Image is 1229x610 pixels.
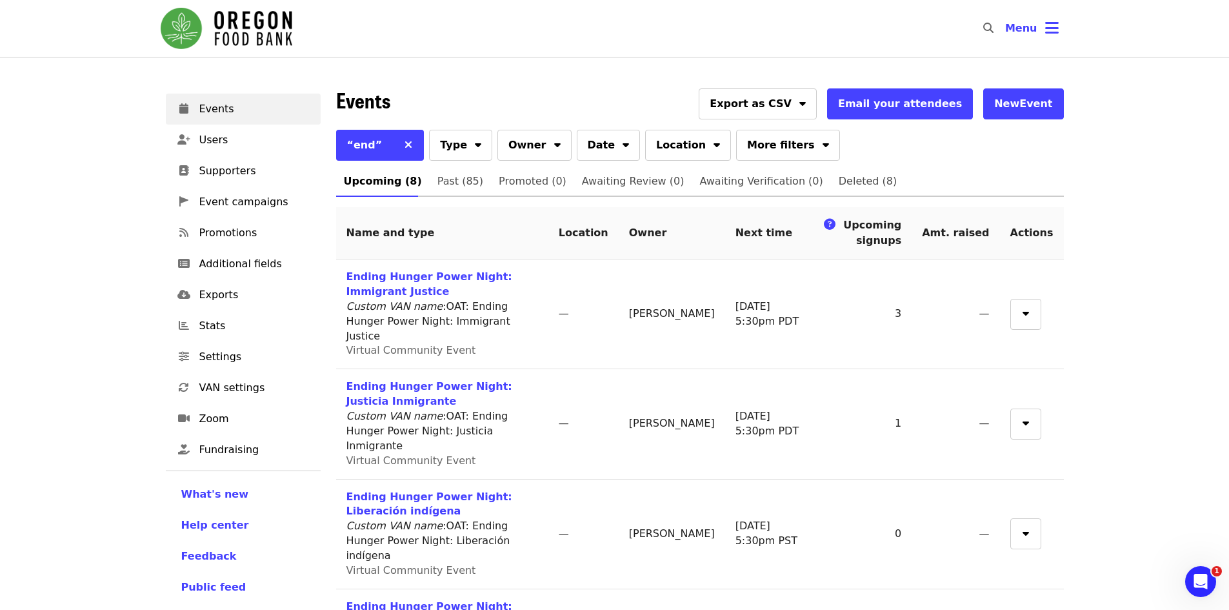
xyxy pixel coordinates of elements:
[346,410,443,422] i: Custom VAN name
[588,137,615,153] span: Date
[699,172,823,190] span: Awaiting Verification (0)
[714,137,720,149] i: sort-down icon
[747,137,814,153] span: More filters
[166,403,321,434] a: Zoom
[1023,305,1029,318] i: sort-down icon
[1005,22,1037,34] span: Menu
[178,412,190,425] i: video icon
[710,96,792,112] span: Export as CSV
[177,289,190,301] i: cloud-download icon
[181,581,246,593] span: Public feed
[839,172,897,190] span: Deleted (8)
[346,300,443,312] i: Custom VAN name
[1185,566,1216,597] iframe: Intercom live chat
[336,207,548,259] th: Name and type
[177,134,190,146] i: user-plus icon
[199,194,310,210] span: Event campaigns
[166,218,321,249] a: Promotions
[179,165,189,177] i: address-book icon
[199,318,310,334] span: Stats
[405,139,412,151] i: times icon
[831,166,904,197] a: Deleted (8)
[619,480,725,589] td: [PERSON_NAME]
[508,137,546,153] span: Owner
[199,442,310,458] span: Fundraising
[699,88,817,119] button: Export as CSV
[199,101,310,117] span: Events
[179,103,188,115] i: calendar icon
[922,527,989,542] div: —
[179,351,189,363] i: sliders-h icon
[922,227,989,239] span: Amt. raised
[336,85,390,115] span: Events
[181,488,249,500] span: What's new
[336,166,430,197] a: Upcoming (8)
[437,172,483,190] span: Past (85)
[554,137,561,149] i: sort-down icon
[1000,207,1064,259] th: Actions
[1212,566,1222,576] span: 1
[922,416,989,431] div: —
[559,416,608,431] div: —
[336,130,394,161] button: “end”
[623,137,629,149] i: sort-down icon
[161,8,292,49] img: Oregon Food Bank - Home
[179,381,189,394] i: sync icon
[199,132,310,148] span: Users
[166,310,321,341] a: Stats
[346,491,512,518] a: Ending Hunger Power Night: Liberación indígena
[619,369,725,479] td: [PERSON_NAME]
[475,137,481,149] i: sort-down icon
[179,320,189,332] i: chart-bar icon
[166,372,321,403] a: VAN settings
[577,130,641,161] button: Date
[199,225,310,241] span: Promotions
[582,172,684,190] span: Awaiting Review (0)
[166,249,321,280] a: Additional fields
[574,166,692,197] a: Awaiting Review (0)
[430,166,491,197] a: Past (85)
[166,156,321,187] a: Supporters
[346,270,512,298] a: Ending Hunger Power Night: Immigrant Justice
[336,259,548,369] td: : OAT: Ending Hunger Power Night: Immigrant Justice
[824,218,835,232] i: question-circle icon
[1045,19,1059,37] i: bars icon
[843,219,901,247] span: Upcoming signups
[824,416,901,431] div: 1
[922,307,989,321] div: —
[983,22,994,34] i: search icon
[181,518,305,533] a: Help center
[166,434,321,465] a: Fundraising
[491,166,574,197] a: Promoted (0)
[440,137,467,153] span: Type
[346,454,476,467] span: Virtual Community Event
[827,88,973,119] button: Email your attendees
[166,341,321,372] a: Settings
[692,166,830,197] a: Awaiting Verification (0)
[499,172,566,190] span: Promoted (0)
[181,549,237,564] button: Feedback
[181,580,305,595] a: Public feed
[824,527,901,542] div: 0
[179,196,188,208] i: pennant icon
[995,13,1069,44] button: Toggle account menu
[824,307,901,321] div: 3
[725,259,814,369] td: [DATE] 5:30pm PDT
[429,130,492,161] button: Type
[725,207,814,259] th: Next time
[619,207,725,259] th: Owner
[346,344,476,356] span: Virtual Community Event
[199,163,310,179] span: Supporters
[559,307,608,321] div: —
[178,443,190,456] i: hand-holding-heart icon
[559,527,608,542] div: —
[336,480,548,589] td: : OAT: Ending Hunger Power Night: Liberación indígena
[344,172,422,190] span: Upcoming (8)
[166,187,321,218] a: Event campaigns
[346,380,512,407] a: Ending Hunger Power Night: Justicia Inmigrante
[336,369,548,479] td: : OAT: Ending Hunger Power Night: Justicia Inmigrante
[181,487,305,502] a: What's new
[725,480,814,589] td: [DATE] 5:30pm PST
[346,564,476,576] span: Virtual Community Event
[1023,525,1029,538] i: sort-down icon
